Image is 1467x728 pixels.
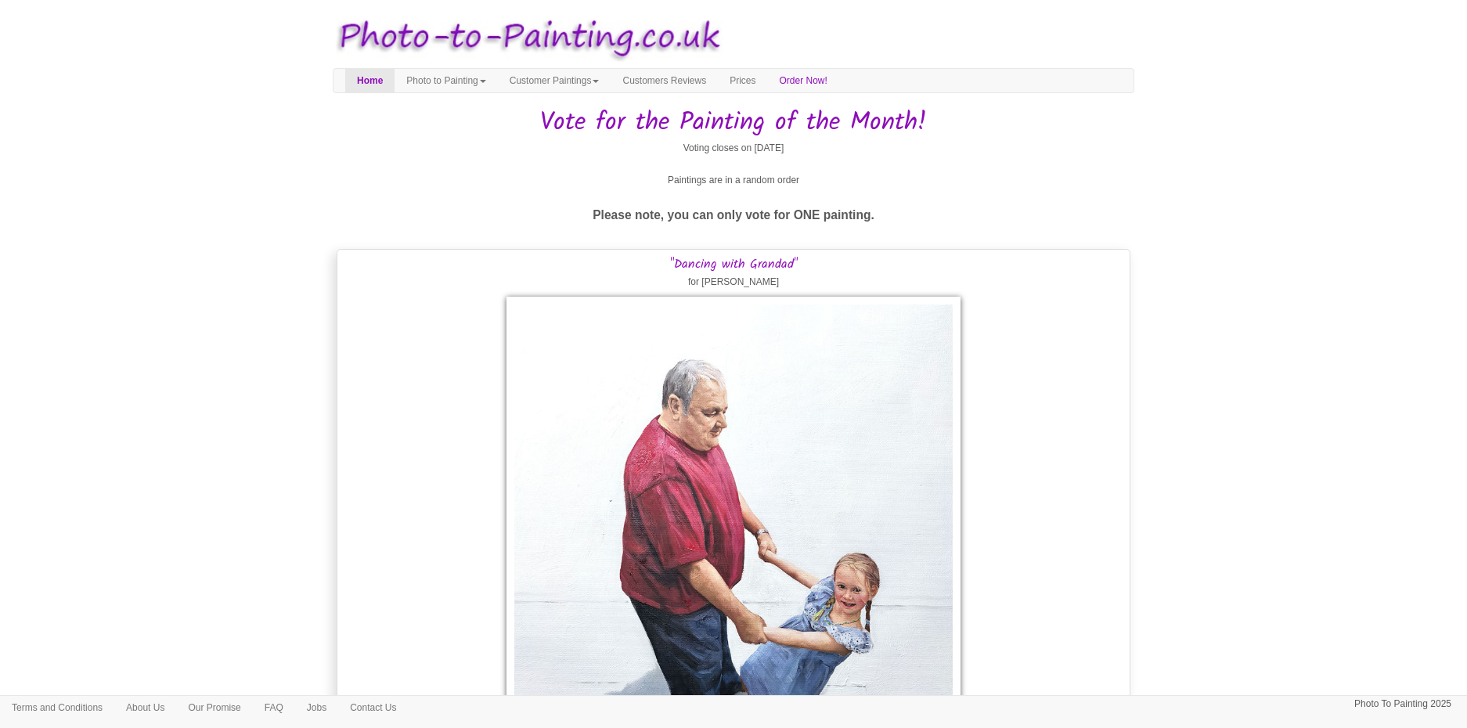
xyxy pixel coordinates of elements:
a: About Us [114,696,176,719]
p: Voting closes on [DATE] [333,140,1134,157]
a: Our Promise [176,696,252,719]
h1: Vote for the Painting of the Month! [333,109,1134,136]
h3: "Dancing with Grandad" [341,258,1126,272]
a: Contact Us [338,696,408,719]
a: Photo to Painting [395,69,497,92]
a: Home [345,69,395,92]
p: Please note, you can only vote for ONE painting. [333,204,1134,225]
a: Customer Paintings [498,69,611,92]
a: Prices [718,69,767,92]
a: FAQ [253,696,295,719]
p: Paintings are in a random order [333,172,1134,189]
a: Customers Reviews [611,69,718,92]
img: Photo to Painting [325,8,726,68]
a: Order Now! [768,69,839,92]
a: Jobs [295,696,338,719]
p: Photo To Painting 2025 [1354,696,1451,712]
